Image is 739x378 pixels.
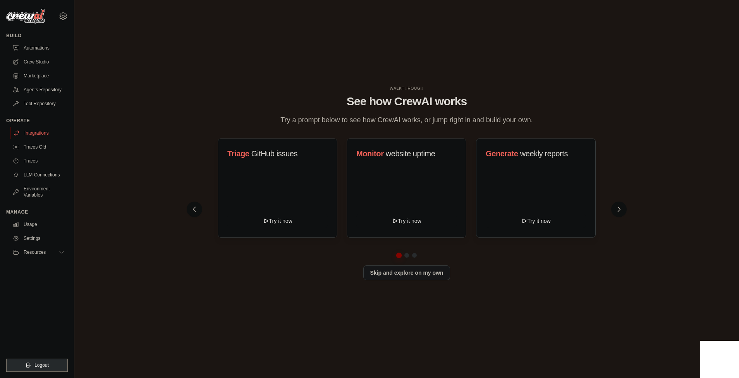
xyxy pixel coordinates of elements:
[9,42,68,54] a: Automations
[363,265,450,280] button: Skip and explore on my own
[9,232,68,245] a: Settings
[356,214,457,228] button: Try it now
[356,149,384,158] span: Monitor
[34,362,49,368] span: Logout
[193,86,620,91] div: WALKTHROUGH
[9,70,68,82] a: Marketplace
[9,84,68,96] a: Agents Repository
[486,149,518,158] span: Generate
[10,127,69,139] a: Integrations
[24,249,46,255] span: Resources
[193,94,620,108] h1: See how CrewAI works
[9,141,68,153] a: Traces Old
[251,149,297,158] span: GitHub issues
[486,214,586,228] button: Try it now
[9,155,68,167] a: Traces
[700,341,739,378] iframe: Chat Widget
[6,32,68,39] div: Build
[700,341,739,378] div: Widget de chat
[9,183,68,201] a: Environment Variables
[6,118,68,124] div: Operate
[9,246,68,258] button: Resources
[227,214,328,228] button: Try it now
[6,359,68,372] button: Logout
[227,149,249,158] span: Triage
[9,97,68,110] a: Tool Repository
[277,115,537,126] p: Try a prompt below to see how CrewAI works, or jump right in and build your own.
[9,218,68,231] a: Usage
[9,169,68,181] a: LLM Connections
[386,149,435,158] span: website uptime
[520,149,567,158] span: weekly reports
[6,9,45,24] img: Logo
[6,209,68,215] div: Manage
[9,56,68,68] a: Crew Studio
